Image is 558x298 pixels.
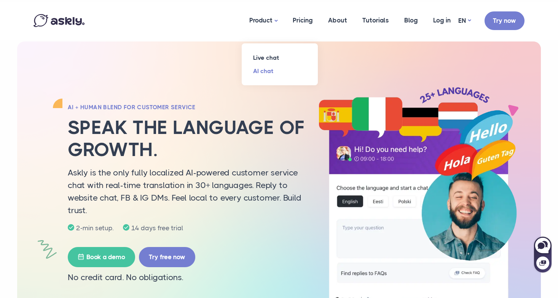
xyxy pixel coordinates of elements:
[68,117,308,161] h1: Speak the language of growth.
[458,15,471,26] a: EN
[485,11,525,30] a: Try now
[397,2,426,39] a: Blog
[285,2,320,39] a: Pricing
[242,2,285,40] a: Product
[68,104,308,111] h2: AI + HUMAN BLEND FOR CUSTOMER SERVICE
[242,64,318,78] a: AI chat
[355,2,397,39] a: Tutorials
[426,2,458,39] a: Log in
[74,224,115,232] span: 2-min setup.
[139,247,195,267] a: Try free now
[33,14,84,27] img: Askly
[68,247,135,267] a: Book a demo
[320,2,355,39] a: About
[242,51,318,64] a: Live chat
[68,166,308,217] p: Askly is the only fully localized AI-powered customer service chat with real-time translation in ...
[129,224,185,232] span: 14 days free trial
[533,235,552,273] iframe: Askly chat
[68,271,308,284] p: No credit card. No obligations.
